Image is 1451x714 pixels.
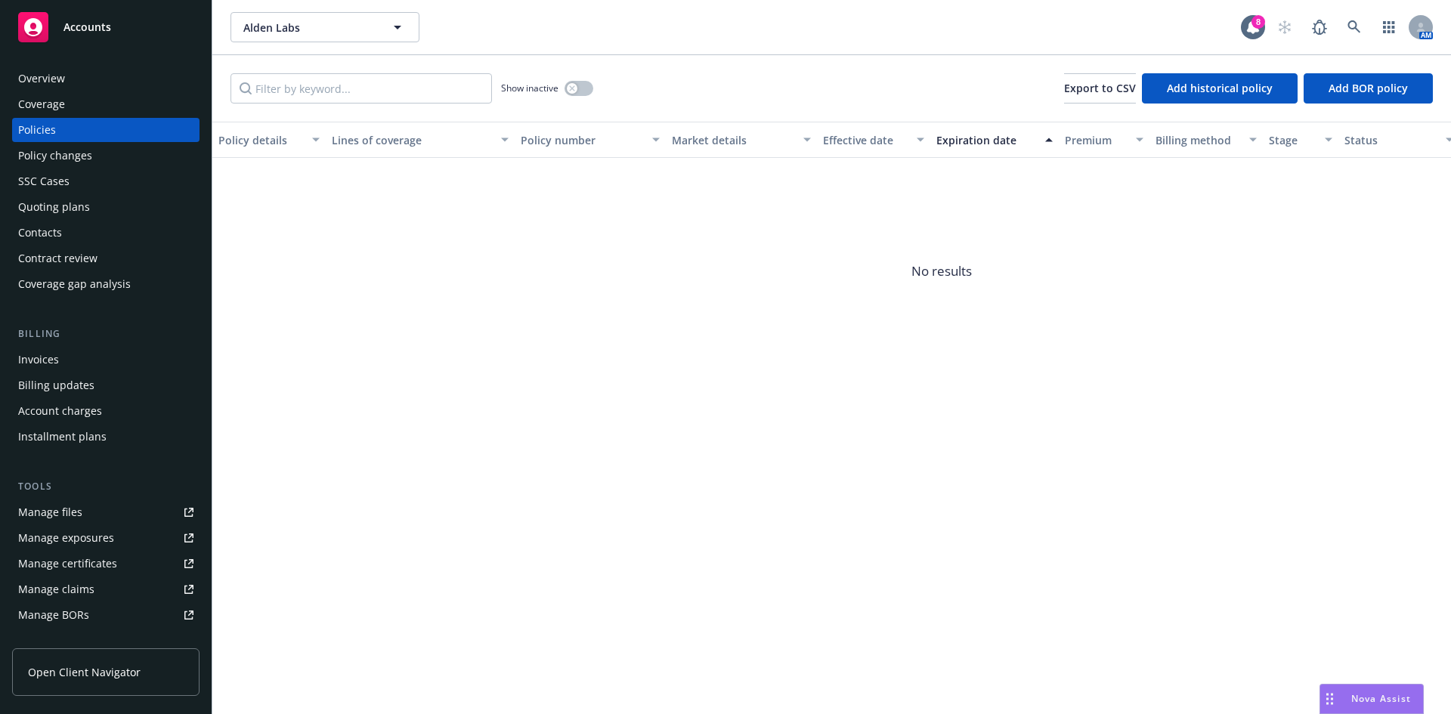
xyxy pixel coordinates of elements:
[1269,132,1316,148] div: Stage
[1064,81,1136,95] span: Export to CSV
[1263,122,1338,158] button: Stage
[332,132,492,148] div: Lines of coverage
[18,373,94,397] div: Billing updates
[515,122,666,158] button: Policy number
[18,169,70,193] div: SSC Cases
[521,132,643,148] div: Policy number
[12,629,200,653] a: Summary of insurance
[18,526,114,550] div: Manage exposures
[12,577,200,601] a: Manage claims
[12,6,200,48] a: Accounts
[28,664,141,680] span: Open Client Navigator
[1064,73,1136,104] button: Export to CSV
[12,425,200,449] a: Installment plans
[1304,73,1433,104] button: Add BOR policy
[672,132,794,148] div: Market details
[18,500,82,524] div: Manage files
[12,603,200,627] a: Manage BORs
[12,195,200,219] a: Quoting plans
[218,132,303,148] div: Policy details
[63,21,111,33] span: Accounts
[12,144,200,168] a: Policy changes
[1142,73,1298,104] button: Add historical policy
[12,326,200,342] div: Billing
[18,348,59,372] div: Invoices
[18,246,97,270] div: Contract review
[18,577,94,601] div: Manage claims
[12,92,200,116] a: Coverage
[18,118,56,142] div: Policies
[1270,12,1300,42] a: Start snowing
[1344,132,1437,148] div: Status
[12,221,200,245] a: Contacts
[1304,12,1335,42] a: Report a Bug
[18,272,131,296] div: Coverage gap analysis
[1339,12,1369,42] a: Search
[18,425,107,449] div: Installment plans
[817,122,930,158] button: Effective date
[1351,692,1411,705] span: Nova Assist
[12,246,200,270] a: Contract review
[1320,685,1339,713] div: Drag to move
[1374,12,1404,42] a: Switch app
[326,122,515,158] button: Lines of coverage
[1167,81,1273,95] span: Add historical policy
[930,122,1059,158] button: Expiration date
[12,169,200,193] a: SSC Cases
[1156,132,1240,148] div: Billing method
[230,73,492,104] input: Filter by keyword...
[12,118,200,142] a: Policies
[18,552,117,576] div: Manage certificates
[1065,132,1127,148] div: Premium
[1149,122,1263,158] button: Billing method
[212,122,326,158] button: Policy details
[1251,15,1265,29] div: 8
[12,479,200,494] div: Tools
[18,144,92,168] div: Policy changes
[666,122,817,158] button: Market details
[1059,122,1149,158] button: Premium
[12,500,200,524] a: Manage files
[12,272,200,296] a: Coverage gap analysis
[1320,684,1424,714] button: Nova Assist
[501,82,558,94] span: Show inactive
[18,399,102,423] div: Account charges
[18,92,65,116] div: Coverage
[18,603,89,627] div: Manage BORs
[12,66,200,91] a: Overview
[18,66,65,91] div: Overview
[12,348,200,372] a: Invoices
[936,132,1036,148] div: Expiration date
[12,373,200,397] a: Billing updates
[823,132,908,148] div: Effective date
[18,195,90,219] div: Quoting plans
[12,552,200,576] a: Manage certificates
[1329,81,1408,95] span: Add BOR policy
[230,12,419,42] button: Alden Labs
[18,221,62,245] div: Contacts
[18,629,133,653] div: Summary of insurance
[12,399,200,423] a: Account charges
[243,20,374,36] span: Alden Labs
[12,526,200,550] a: Manage exposures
